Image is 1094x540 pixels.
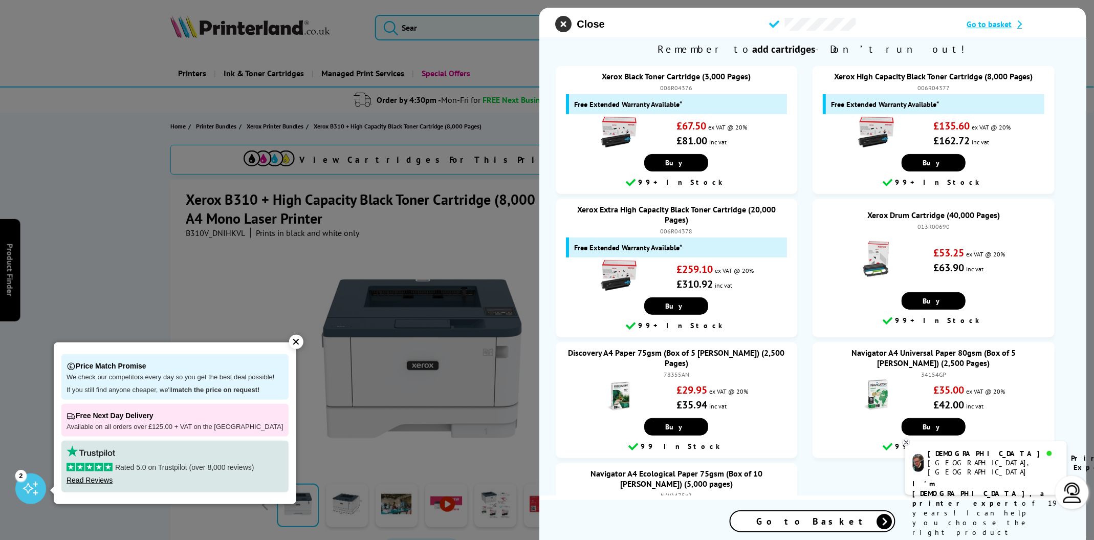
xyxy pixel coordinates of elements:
a: Navigator A4 Universal Paper 80gsm (Box of 5 [PERSON_NAME]) (2,500 Pages) [851,348,1016,368]
div: 78355AN [566,371,787,378]
div: [DEMOGRAPHIC_DATA] [928,449,1059,458]
span: Buy [923,296,945,306]
p: Price Match Promise [67,359,283,373]
div: 013R00690 [823,223,1044,230]
strong: £259.10 [676,263,713,276]
span: Buy [666,158,688,167]
p: If you still find anyone cheaper, we'll [67,386,283,395]
a: Xerox High Capacity Black Toner Cartridge (8,000 Pages) [834,71,1033,81]
strong: £42.00 [934,398,965,412]
span: inc vat [972,138,990,146]
span: inc vat [967,402,984,410]
strong: £81.00 [676,134,707,147]
span: Go to Basket [757,515,869,527]
div: 99+ In Stock [818,177,1049,189]
span: inc vat [967,265,984,273]
img: Xerox High Capacity Black Toner Cartridge (8,000 Pages) [858,114,894,150]
div: [GEOGRAPHIC_DATA], [GEOGRAPHIC_DATA] [928,458,1059,477]
div: 99+ In Stock [561,320,792,332]
strong: £310.92 [676,277,713,291]
span: Buy [923,422,945,431]
a: Navigator A4 Ecological Paper 75gsm (Box of 10 [PERSON_NAME]) (5,000 pages) [590,468,762,489]
img: trustpilot rating [67,446,115,458]
span: ex VAT @ 20% [715,267,754,274]
a: Discovery A4 Paper 75gsm (Box of 5 [PERSON_NAME]) (2,500 Pages) [568,348,785,368]
img: Xerox Extra High Capacity Black Toner Cartridge (20,000 Pages) [601,257,637,293]
span: ex VAT @ 20% [708,123,747,131]
div: 006R04377 [823,84,1044,92]
img: chris-livechat.png [913,454,924,472]
img: Xerox Drum Cartridge (40,000 Pages) [858,241,894,277]
b: add cartridges [753,42,816,56]
div: 006R04378 [566,227,787,235]
div: 99+ In Stock [818,315,1049,327]
img: user-headset-light.svg [1062,483,1083,503]
div: 006R04376 [566,84,787,92]
a: Xerox Drum Cartridge (40,000 Pages) [867,210,1000,220]
span: ex VAT @ 20% [972,123,1011,131]
b: I'm [DEMOGRAPHIC_DATA], a printer expert [913,479,1048,508]
strong: match the price on request! [172,386,259,394]
strong: £135.60 [934,119,970,133]
span: inc vat [709,138,727,146]
span: Buy [666,301,688,311]
span: inc vat [715,282,732,289]
span: Remember to - Don’t run out! [539,37,1086,61]
span: Free Extended Warranty Available* [574,243,682,252]
p: Rated 5.0 on Trustpilot (over 8,000 reviews) [67,463,283,472]
strong: £63.90 [934,261,965,274]
img: Discovery A4 Paper 75gsm (Box of 5 Reams) (2,500 Pages) [601,378,637,414]
div: 2 [15,470,27,481]
a: Go to Basket [730,510,896,532]
a: Xerox Black Toner Cartridge (3,000 Pages) [602,71,751,81]
button: close modal [556,16,605,32]
strong: £53.25 [934,246,965,260]
span: Buy [923,158,945,167]
span: inc vat [709,402,727,410]
p: Available on all orders over £125.00 + VAT on the [GEOGRAPHIC_DATA] [67,423,283,431]
span: Go to basket [967,19,1012,29]
div: 99 In Stock [561,441,792,453]
img: Navigator A4 Universal Paper 80gsm (Box of 5 Reams) (2,500 Pages) [858,378,894,414]
img: stars-5.svg [67,463,113,471]
a: Read Reviews [67,476,113,484]
span: Close [577,18,605,30]
div: 99+ In Stock [818,441,1049,453]
strong: £162.72 [934,134,970,147]
span: ex VAT @ 20% [967,250,1005,258]
p: We check our competitors every day so you get the best deal possible! [67,373,283,382]
a: Xerox Extra High Capacity Black Toner Cartridge (20,000 Pages) [577,204,776,225]
span: Buy [666,422,688,431]
div: ✕ [289,335,303,349]
strong: £35.94 [676,398,707,412]
img: Xerox Black Toner Cartridge (3,000 Pages) [601,114,637,150]
a: Go to basket [967,19,1070,29]
strong: £35.00 [934,383,965,397]
span: Free Extended Warranty Available* [831,99,939,109]
span: Free Extended Warranty Available* [574,99,682,109]
span: ex VAT @ 20% [709,387,748,395]
span: ex VAT @ 20% [967,387,1005,395]
div: 34154GP [823,371,1044,378]
p: Free Next Day Delivery [67,409,283,423]
div: 99+ In Stock [561,177,792,189]
strong: £29.95 [676,383,707,397]
p: of 19 years! I can help you choose the right product [913,479,1059,537]
strong: £67.50 [676,119,706,133]
div: NAVA475x2 [566,491,787,499]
